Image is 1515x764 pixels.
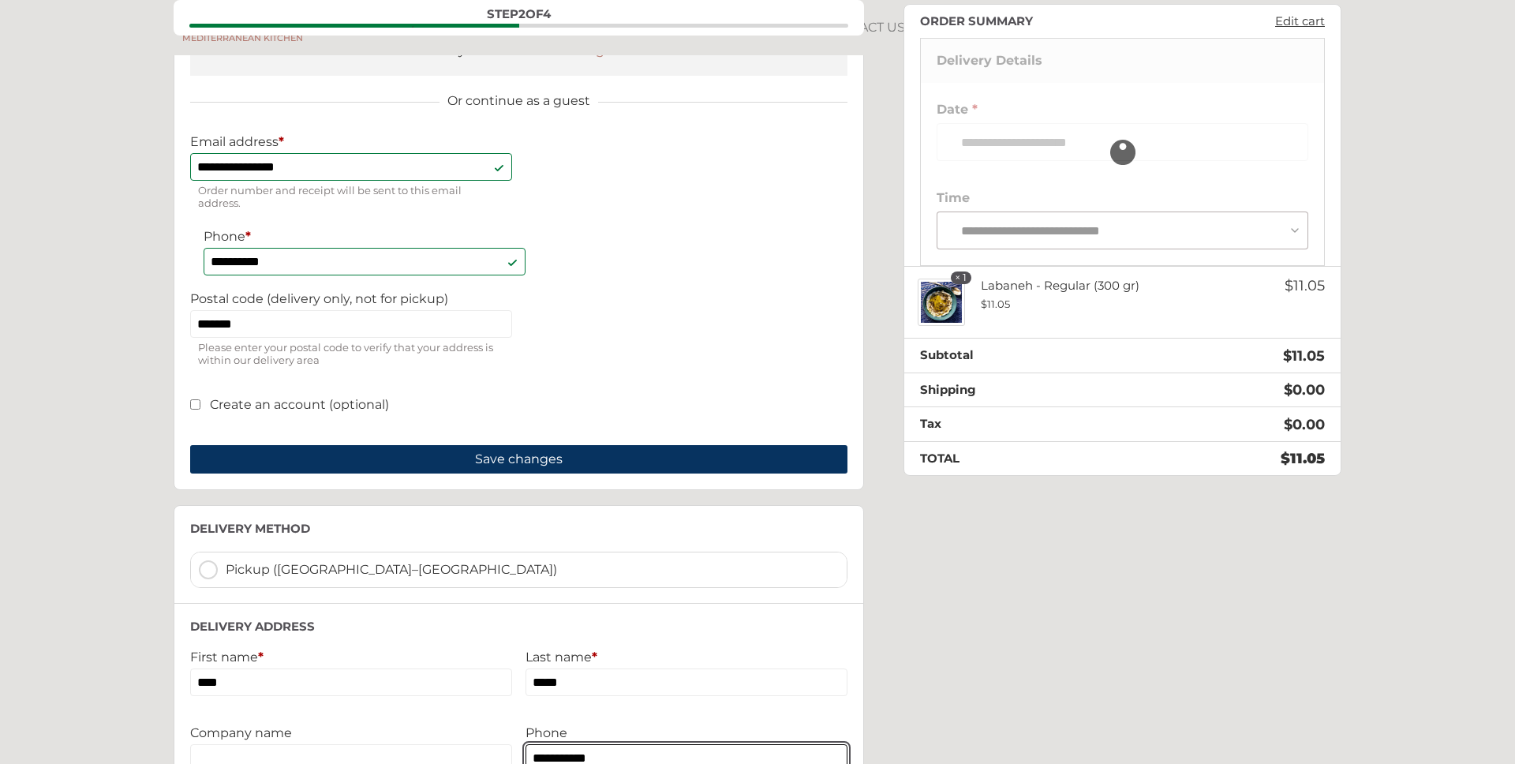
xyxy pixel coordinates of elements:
span: Order number and receipt will be sent to this email address. [190,181,512,213]
th: Subtotal [904,339,1139,373]
bdi: 11.05 [1283,347,1325,365]
span: $ [1281,450,1290,467]
label: Last name [526,650,847,665]
span: $ [1284,381,1292,399]
a: Log in [581,43,619,58]
th: Shipping [904,373,1139,407]
a: CONTACT US [821,9,909,46]
span: 0.00 [1284,381,1325,399]
h3: Delivery method [190,522,847,536]
span: Delivery / Pickup address [354,24,519,28]
label: First name [190,650,512,665]
th: Tax [904,407,1139,442]
span: $ [981,298,987,310]
a: Edit cart [1267,14,1333,28]
span: $ [1285,277,1293,294]
span: Contact details [189,24,354,28]
span: Pickup ([GEOGRAPHIC_DATA]–[GEOGRAPHIC_DATA]) [226,560,839,579]
label: Postal code (delivery only, not for pickup) [190,291,512,306]
input: Create an account (optional) [190,399,200,410]
span: $ [1284,416,1292,433]
bdi: 11.05 [981,298,1010,310]
bdi: 0.00 [1284,416,1325,433]
img: Labaneh [918,279,965,326]
div: Labaneh - Regular (300 gr) [965,279,1214,311]
h3: Order summary [920,14,1033,28]
span: Please enter your postal code to verify that your address is within our delivery area [190,338,512,370]
label: Phone [526,725,847,740]
span: 2 [518,6,526,21]
th: Total [904,441,1139,475]
h2: MEDITERRANEAN KITCHEN [174,34,312,43]
div: Step of [189,8,848,20]
span: $ [1283,347,1292,365]
bdi: 11.05 [1285,277,1325,294]
bdi: 11.05 [1281,450,1325,467]
strong: × 1 [951,272,971,284]
label: Phone [204,229,526,244]
span: Create an account (optional) [210,397,389,412]
span: Or continue as a guest [440,92,598,110]
button: Save changes [190,445,847,474]
label: Company name [190,725,512,740]
h3: Delivery address [190,620,847,634]
span: 4 [543,6,551,21]
label: Email address [190,134,512,149]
